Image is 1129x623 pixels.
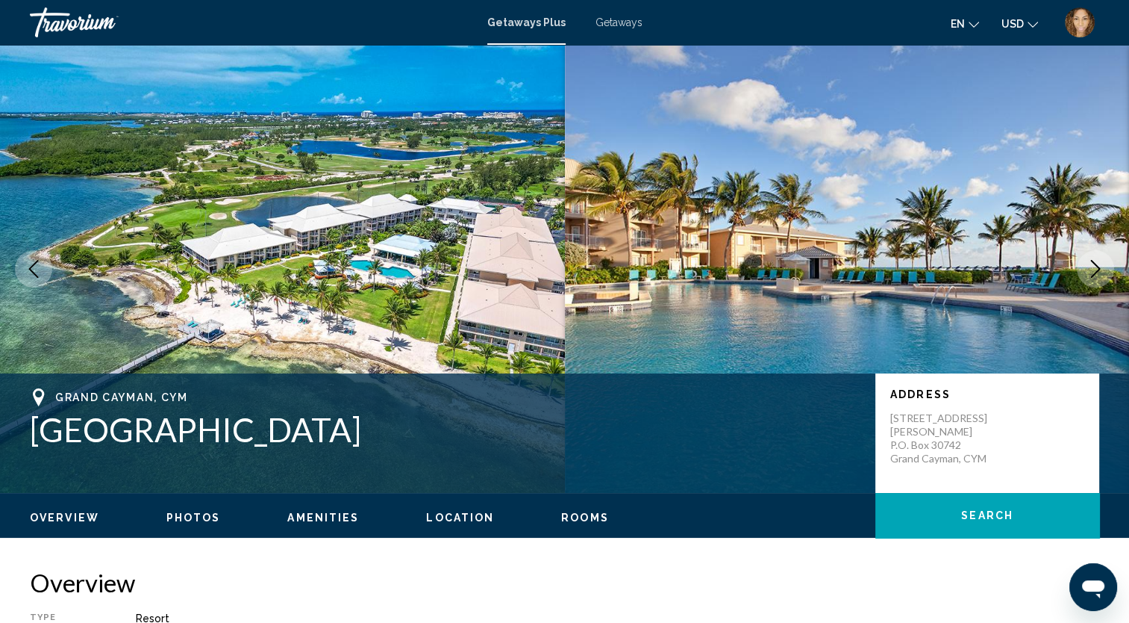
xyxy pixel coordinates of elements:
[875,493,1099,538] button: Search
[287,511,359,524] button: Amenities
[30,410,860,449] h1: [GEOGRAPHIC_DATA]
[1077,250,1114,288] button: Next image
[1069,563,1117,611] iframe: Button to launch messaging window
[166,511,221,524] button: Photos
[1060,7,1099,38] button: User Menu
[30,511,99,524] button: Overview
[951,18,965,30] span: en
[166,512,221,524] span: Photos
[287,512,359,524] span: Amenities
[30,512,99,524] span: Overview
[890,388,1084,400] p: Address
[55,391,188,403] span: Grand Cayman, CYM
[426,512,494,524] span: Location
[30,568,1099,598] h2: Overview
[561,512,609,524] span: Rooms
[1065,7,1095,37] img: Z
[1001,18,1024,30] span: USD
[561,511,609,524] button: Rooms
[1001,13,1038,34] button: Change currency
[15,250,52,288] button: Previous image
[595,16,642,28] a: Getaways
[487,16,566,28] a: Getaways Plus
[426,511,494,524] button: Location
[961,510,1013,522] span: Search
[30,7,472,37] a: Travorium
[890,412,1010,465] p: [STREET_ADDRESS][PERSON_NAME] P.O. Box 30742 Grand Cayman, CYM
[951,13,979,34] button: Change language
